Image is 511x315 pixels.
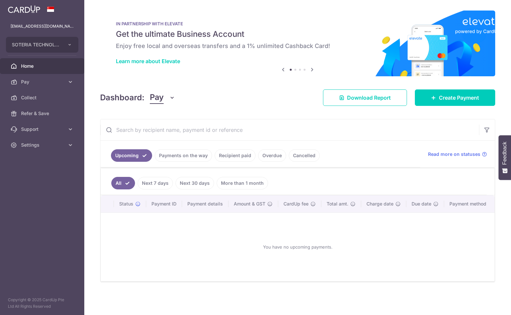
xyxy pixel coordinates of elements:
span: Status [119,201,133,207]
input: Search by recipient name, payment id or reference [100,119,479,140]
button: SOTERIA TECHNOLOGY (PTE.) LTD. [6,37,78,53]
a: Recipient paid [215,149,255,162]
a: Read more on statuses [428,151,487,157]
div: You have no upcoming payments. [109,218,487,276]
span: Pay [150,91,164,104]
a: Learn more about Elevate [116,58,180,64]
th: Payment ID [146,195,182,212]
span: Total amt. [327,201,348,207]
span: Support [21,126,65,133]
img: Renovation banner [100,11,495,76]
span: Pay [21,79,65,85]
span: Settings [21,142,65,148]
span: SOTERIA TECHNOLOGY (PTE.) LTD. [12,41,61,48]
a: Next 7 days [138,177,173,189]
span: Amount & GST [234,201,265,207]
span: Charge date [366,201,393,207]
a: Next 30 days [175,177,214,189]
span: CardUp fee [283,201,309,207]
a: More than 1 month [217,177,268,189]
p: [EMAIL_ADDRESS][DOMAIN_NAME] [11,23,74,30]
img: CardUp [8,5,40,13]
span: Home [21,63,65,69]
span: Due date [412,201,431,207]
h4: Dashboard: [100,92,145,104]
span: Feedback [502,142,508,165]
h5: Get the ultimate Business Account [116,29,479,39]
span: Read more on statuses [428,151,480,157]
p: IN PARTNERSHIP WITH ELEVATE [116,21,479,26]
a: Cancelled [289,149,320,162]
button: Pay [150,91,175,104]
th: Payment method [444,195,495,212]
a: All [111,177,135,189]
a: Upcoming [111,149,152,162]
span: Refer & Save [21,110,65,117]
h6: Enjoy free local and overseas transfers and a 1% unlimited Cashback Card! [116,42,479,50]
a: Payments on the way [155,149,212,162]
button: Feedback - Show survey [498,135,511,180]
a: Download Report [323,89,407,106]
span: Create Payment [439,94,479,102]
span: Download Report [347,94,391,102]
span: Collect [21,94,65,101]
a: Overdue [258,149,286,162]
th: Payment details [182,195,229,212]
a: Create Payment [415,89,495,106]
